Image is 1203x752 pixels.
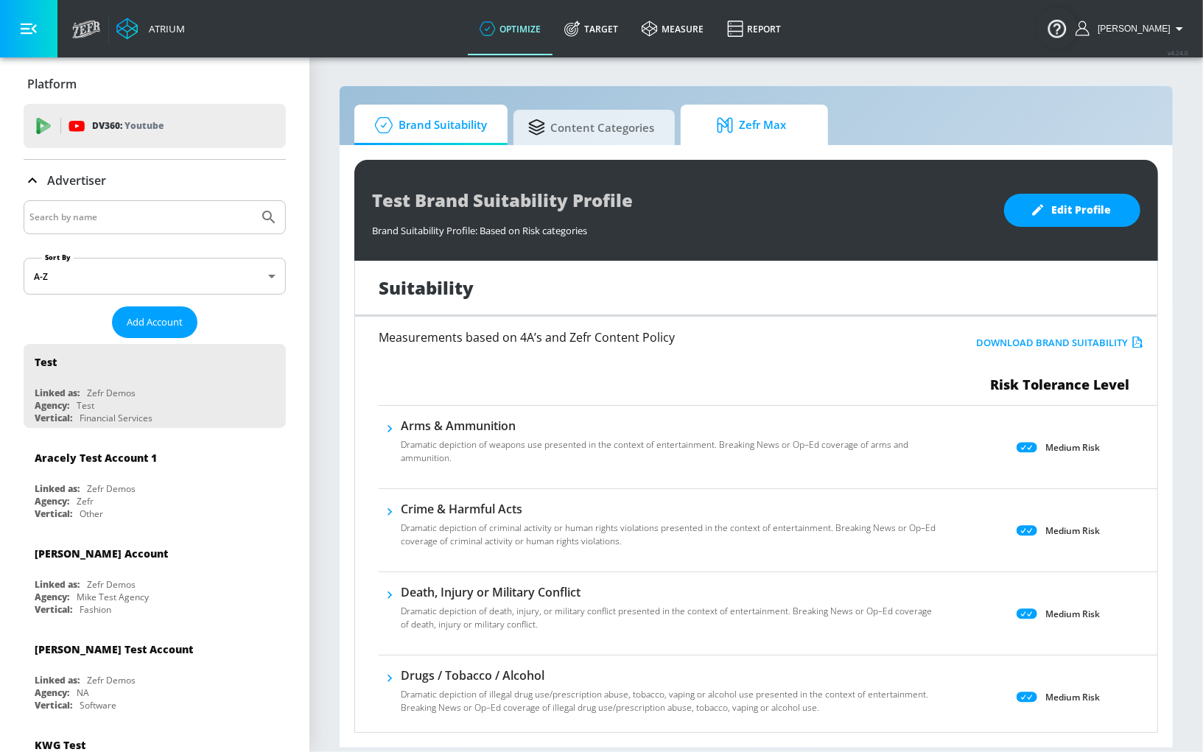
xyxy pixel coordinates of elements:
[24,344,286,428] div: TestLinked as:Zefr DemosAgency:TestVertical:Financial Services
[528,110,654,145] span: Content Categories
[1045,523,1100,538] p: Medium Risk
[695,108,807,143] span: Zefr Max
[35,451,157,465] div: Aracely Test Account 1
[87,387,136,399] div: Zefr Demos
[80,603,111,616] div: Fashion
[77,495,94,507] div: Zefr
[1004,194,1140,227] button: Edit Profile
[24,440,286,524] div: Aracely Test Account 1Linked as:Zefr DemosAgency:ZefrVertical:Other
[35,699,72,711] div: Vertical:
[35,399,69,412] div: Agency:
[27,76,77,92] p: Platform
[42,253,74,262] label: Sort By
[143,22,185,35] div: Atrium
[35,387,80,399] div: Linked as:
[24,160,286,201] div: Advertiser
[401,418,941,474] div: Arms & AmmunitionDramatic depiction of weapons use presented in the context of entertainment. Bre...
[715,2,793,55] a: Report
[80,699,116,711] div: Software
[80,507,103,520] div: Other
[35,355,57,369] div: Test
[35,495,69,507] div: Agency:
[553,2,630,55] a: Target
[24,258,286,295] div: A-Z
[35,642,193,656] div: [PERSON_NAME] Test Account
[401,501,941,557] div: Crime & Harmful ActsDramatic depiction of criminal activity or human rights violations presented ...
[369,108,487,143] span: Brand Suitability
[401,605,941,631] p: Dramatic depiction of death, injury, or military conflict presented in the context of entertainme...
[1037,7,1078,49] button: Open Resource Center
[124,118,164,133] p: Youtube
[401,584,941,640] div: Death, Injury or Military ConflictDramatic depiction of death, injury, or military conflict prese...
[24,535,286,619] div: [PERSON_NAME] AccountLinked as:Zefr DemosAgency:Mike Test AgencyVertical:Fashion
[80,412,152,424] div: Financial Services
[972,331,1147,354] button: Download Brand Suitability
[24,63,286,105] div: Platform
[77,591,149,603] div: Mike Test Agency
[401,521,941,548] p: Dramatic depiction of criminal activity or human rights violations presented in the context of en...
[401,667,941,684] h6: Drugs / Tobacco / Alcohol
[1045,440,1100,455] p: Medium Risk
[35,412,72,424] div: Vertical:
[35,507,72,520] div: Vertical:
[379,275,474,300] h1: Suitability
[35,686,69,699] div: Agency:
[112,306,197,338] button: Add Account
[1092,24,1171,34] span: login as: jake.nilson@zefr.com
[401,438,941,465] p: Dramatic depiction of weapons use presented in the context of entertainment. Breaking News or Op–...
[35,578,80,591] div: Linked as:
[87,482,136,495] div: Zefr Demos
[1034,201,1111,219] span: Edit Profile
[468,2,553,55] a: optimize
[1045,689,1100,705] p: Medium Risk
[401,667,941,723] div: Drugs / Tobacco / AlcoholDramatic depiction of illegal drug use/prescription abuse, tobacco, vapi...
[35,547,168,561] div: [PERSON_NAME] Account
[401,418,941,434] h6: Arms & Ammunition
[35,674,80,686] div: Linked as:
[77,686,89,699] div: NA
[372,217,989,237] div: Brand Suitability Profile: Based on Risk categories
[35,591,69,603] div: Agency:
[24,631,286,715] div: [PERSON_NAME] Test AccountLinked as:Zefr DemosAgency:NAVertical:Software
[47,172,106,189] p: Advertiser
[35,603,72,616] div: Vertical:
[87,674,136,686] div: Zefr Demos
[29,208,253,227] input: Search by name
[87,578,136,591] div: Zefr Demos
[990,376,1129,393] span: Risk Tolerance Level
[35,482,80,495] div: Linked as:
[379,331,898,343] h6: Measurements based on 4A’s and Zefr Content Policy
[116,18,185,40] a: Atrium
[1045,606,1100,622] p: Medium Risk
[1076,20,1188,38] button: [PERSON_NAME]
[1168,49,1188,57] span: v 4.24.0
[35,738,85,752] div: KWG Test
[127,314,183,331] span: Add Account
[401,501,941,517] h6: Crime & Harmful Acts
[24,104,286,148] div: DV360: Youtube
[401,688,941,714] p: Dramatic depiction of illegal drug use/prescription abuse, tobacco, vaping or alcohol use present...
[401,584,941,600] h6: Death, Injury or Military Conflict
[92,118,164,134] p: DV360:
[77,399,94,412] div: Test
[630,2,715,55] a: measure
